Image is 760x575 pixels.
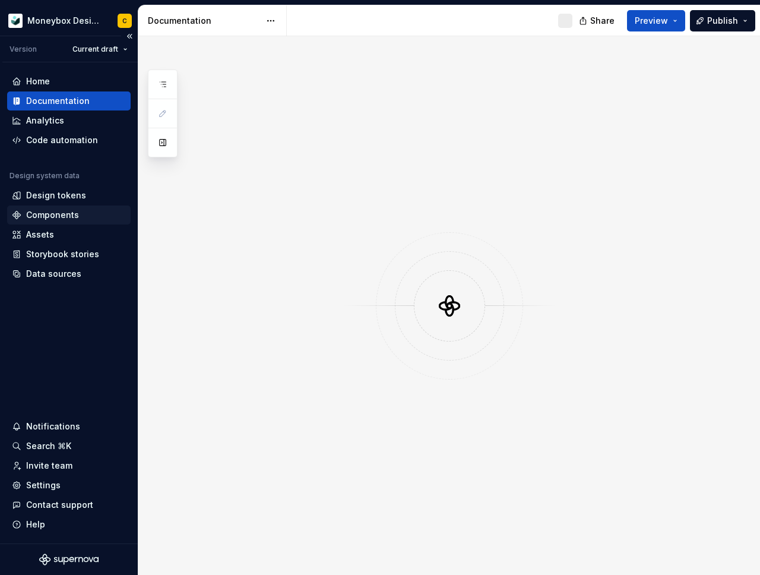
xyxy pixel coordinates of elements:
span: Publish [707,15,738,27]
button: Share [573,10,622,31]
div: Analytics [26,115,64,127]
a: Components [7,206,131,225]
a: Design tokens [7,186,131,205]
a: Code automation [7,131,131,150]
div: Invite team [26,460,72,472]
a: Data sources [7,264,131,283]
div: Moneybox Design System [27,15,103,27]
div: C [122,16,127,26]
button: Search ⌘K [7,437,131,456]
div: Search ⌘K [26,440,71,452]
a: Documentation [7,91,131,110]
div: Components [26,209,79,221]
a: Storybook stories [7,245,131,264]
button: Current draft [67,41,133,58]
div: Design tokens [26,189,86,201]
button: Publish [690,10,755,31]
svg: Supernova Logo [39,554,99,565]
a: Home [7,72,131,91]
button: Help [7,515,131,534]
div: Home [26,75,50,87]
div: Notifications [26,421,80,432]
div: Assets [26,229,54,241]
div: Storybook stories [26,248,99,260]
div: Help [26,519,45,530]
span: Share [590,15,615,27]
span: Preview [635,15,668,27]
img: 9de6ca4a-8ec4-4eed-b9a2-3d312393a40a.png [8,14,23,28]
div: Data sources [26,268,81,280]
button: Preview [627,10,685,31]
a: Settings [7,476,131,495]
button: Moneybox Design SystemC [2,8,135,33]
a: Invite team [7,456,131,475]
span: Current draft [72,45,118,54]
a: Assets [7,225,131,244]
button: Contact support [7,495,131,514]
button: Notifications [7,417,131,436]
div: Settings [26,479,61,491]
div: Code automation [26,134,98,146]
div: Documentation [148,15,260,27]
div: Documentation [26,95,90,107]
div: Contact support [26,499,93,511]
div: Version [9,45,37,54]
button: Collapse sidebar [121,28,138,45]
div: Design system data [9,171,80,181]
a: Analytics [7,111,131,130]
